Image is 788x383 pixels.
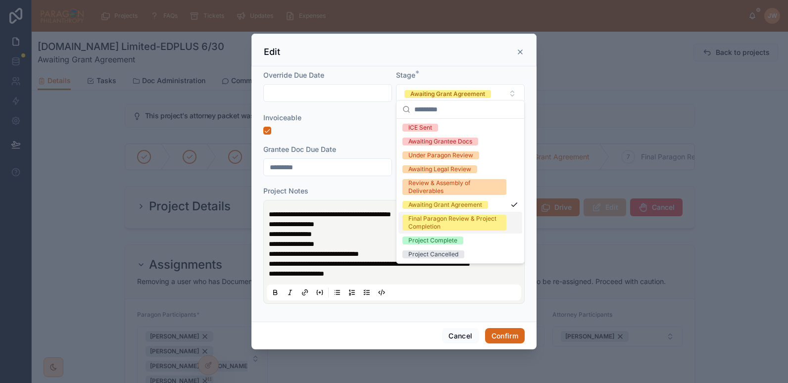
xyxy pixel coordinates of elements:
[485,328,525,344] button: Confirm
[410,90,485,98] div: Awaiting Grant Agreement
[408,138,472,145] div: Awaiting Grantee Docs
[263,71,324,79] span: Override Due Date
[396,119,524,263] div: Suggestions
[264,46,280,58] h3: Edit
[408,237,457,244] div: Project Complete
[263,113,301,122] span: Invoiceable
[263,187,308,195] span: Project Notes
[408,151,473,159] div: Under Paragon Review
[396,84,525,103] button: Select Button
[408,201,482,209] div: Awaiting Grant Agreement
[442,328,479,344] button: Cancel
[408,179,500,195] div: Review & Assembly of Deliverables
[408,215,500,231] div: Final Paragon Review & Project Completion
[408,250,458,258] div: Project Cancelled
[408,124,432,132] div: ICE Sent
[396,71,415,79] span: Stage
[263,145,336,153] span: Grantee Doc Due Date
[408,165,471,173] div: Awaiting Legal Review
